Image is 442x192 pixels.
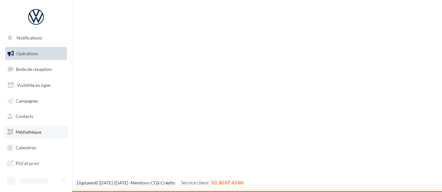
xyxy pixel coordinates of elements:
a: Opérations [4,47,68,60]
span: 02 30 07 43 80 [211,179,243,185]
a: Mentions [131,180,149,185]
a: PLV et print personnalisable [4,157,68,175]
span: Calendrier [16,145,37,150]
span: Boîte de réception [16,67,52,72]
a: Boîte de réception [4,62,68,76]
a: Contacts [4,110,68,123]
a: Médiathèque [4,125,68,139]
a: Visibilité en ligne [4,79,68,92]
a: Calendrier [4,141,68,154]
a: Digitaleo [77,180,95,185]
a: Campagnes [4,94,68,108]
a: CGS [151,180,159,185]
span: Notifications [17,35,42,40]
span: PLV et print personnalisable [16,159,65,173]
span: Contacts [16,114,33,119]
a: Crédits [161,180,175,185]
span: Médiathèque [16,129,41,135]
button: Notifications [4,31,66,45]
span: © [DATE]-[DATE] - - - [77,180,243,185]
span: Visibilité en ligne [17,83,50,88]
span: Campagnes [16,98,38,103]
span: Service client [181,179,209,185]
span: Opérations [16,51,38,56]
